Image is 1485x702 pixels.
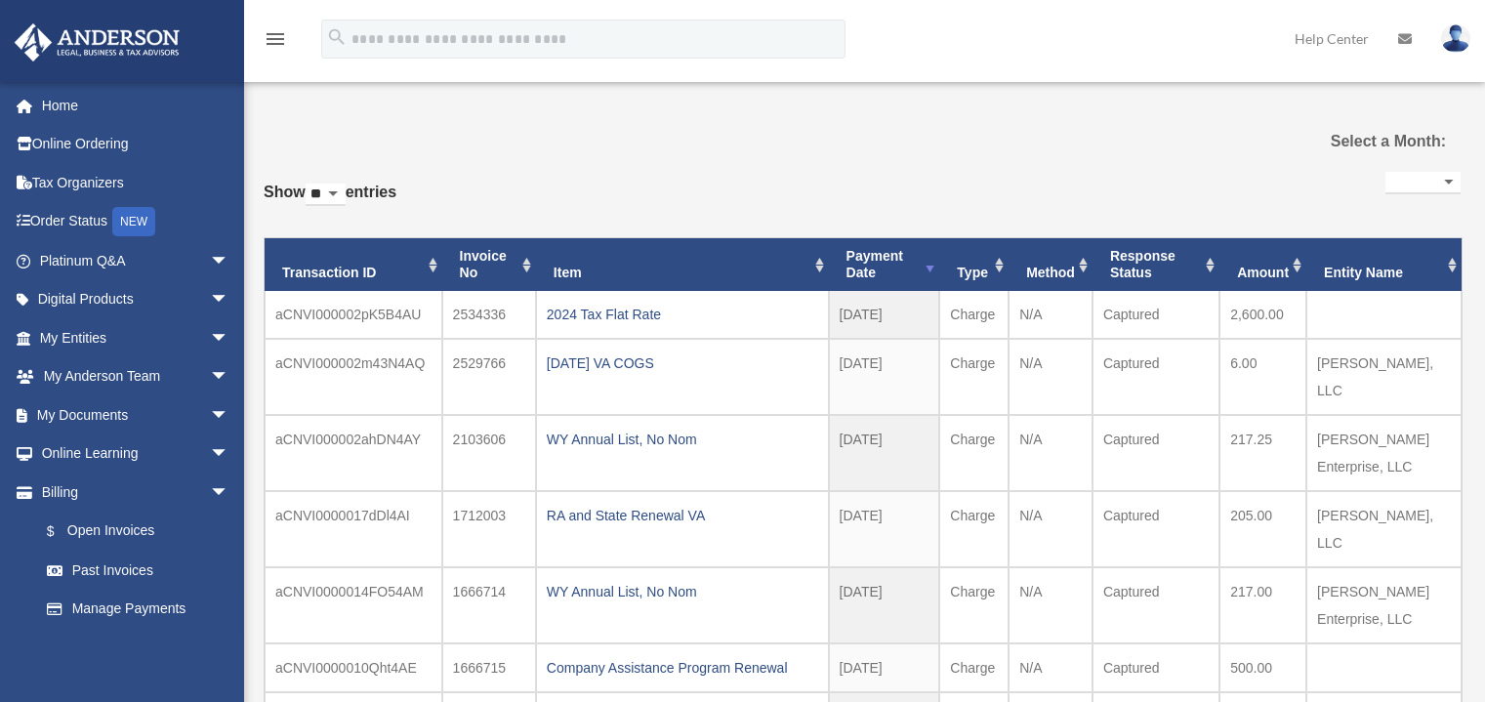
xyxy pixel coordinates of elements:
td: Charge [939,291,1009,339]
td: 1666715 [442,643,536,692]
td: Captured [1093,567,1219,643]
td: [DATE] [829,567,940,643]
td: [DATE] [829,339,940,415]
td: aCNVI0000017dDl4AI [265,491,442,567]
a: Billingarrow_drop_down [14,473,259,512]
td: Charge [939,491,1009,567]
td: [PERSON_NAME] Enterprise, LLC [1306,567,1462,643]
td: [DATE] [829,291,940,339]
td: Charge [939,415,1009,491]
span: arrow_drop_down [210,318,249,358]
td: 2,600.00 [1219,291,1306,339]
td: N/A [1009,643,1093,692]
a: My Anderson Teamarrow_drop_down [14,357,259,396]
a: Events Calendar [14,628,259,667]
a: Manage Payments [27,590,259,629]
th: Method: activate to sort column ascending [1009,238,1093,291]
a: Online Ordering [14,125,259,164]
td: 6.00 [1219,339,1306,415]
td: N/A [1009,291,1093,339]
span: arrow_drop_down [210,473,249,513]
span: arrow_drop_down [210,434,249,475]
th: Entity Name: activate to sort column ascending [1306,238,1462,291]
span: arrow_drop_down [210,280,249,320]
span: arrow_drop_down [210,241,249,281]
td: N/A [1009,415,1093,491]
a: Online Learningarrow_drop_down [14,434,259,474]
td: 500.00 [1219,643,1306,692]
td: 1666714 [442,567,536,643]
a: Past Invoices [27,551,249,590]
i: search [326,26,348,48]
a: menu [264,34,287,51]
td: Captured [1093,491,1219,567]
td: 2534336 [442,291,536,339]
td: [PERSON_NAME], LLC [1306,491,1462,567]
th: Amount: activate to sort column ascending [1219,238,1306,291]
td: 217.00 [1219,567,1306,643]
td: N/A [1009,567,1093,643]
td: N/A [1009,339,1093,415]
a: My Documentsarrow_drop_down [14,395,259,434]
img: User Pic [1441,24,1470,53]
th: Response Status: activate to sort column ascending [1093,238,1219,291]
td: aCNVI000002pK5B4AU [265,291,442,339]
td: [PERSON_NAME], LLC [1306,339,1462,415]
a: Home [14,86,259,125]
th: Invoice No: activate to sort column ascending [442,238,536,291]
td: aCNVI0000014FO54AM [265,567,442,643]
td: 217.25 [1219,415,1306,491]
td: 205.00 [1219,491,1306,567]
a: Order StatusNEW [14,202,259,242]
td: 2103606 [442,415,536,491]
a: Digital Productsarrow_drop_down [14,280,259,319]
td: Charge [939,567,1009,643]
td: [DATE] [829,415,940,491]
label: Show entries [264,179,396,226]
td: Charge [939,339,1009,415]
td: aCNVI0000010Qht4AE [265,643,442,692]
a: Tax Organizers [14,163,259,202]
td: Captured [1093,643,1219,692]
div: RA and State Renewal VA [547,502,818,529]
th: Transaction ID: activate to sort column ascending [265,238,442,291]
td: Captured [1093,415,1219,491]
td: Captured [1093,291,1219,339]
th: Item: activate to sort column ascending [536,238,829,291]
span: arrow_drop_down [210,395,249,435]
select: Showentries [306,184,346,206]
div: WY Annual List, No Nom [547,426,818,453]
td: [DATE] [829,491,940,567]
th: Type: activate to sort column ascending [939,238,1009,291]
td: aCNVI000002ahDN4AY [265,415,442,491]
a: Platinum Q&Aarrow_drop_down [14,241,259,280]
a: My Entitiesarrow_drop_down [14,318,259,357]
td: [DATE] [829,643,940,692]
th: Payment Date: activate to sort column ascending [829,238,940,291]
td: Charge [939,643,1009,692]
td: 2529766 [442,339,536,415]
td: N/A [1009,491,1093,567]
td: Captured [1093,339,1219,415]
div: Company Assistance Program Renewal [547,654,818,681]
div: [DATE] VA COGS [547,350,818,377]
div: WY Annual List, No Nom [547,578,818,605]
td: [PERSON_NAME] Enterprise, LLC [1306,415,1462,491]
span: arrow_drop_down [210,357,249,397]
label: Select a Month: [1276,128,1446,155]
a: $Open Invoices [27,512,259,552]
td: aCNVI000002m43N4AQ [265,339,442,415]
span: $ [58,519,67,544]
div: NEW [112,207,155,236]
div: 2024 Tax Flat Rate [547,301,818,328]
img: Anderson Advisors Platinum Portal [9,23,186,62]
i: menu [264,27,287,51]
td: 1712003 [442,491,536,567]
